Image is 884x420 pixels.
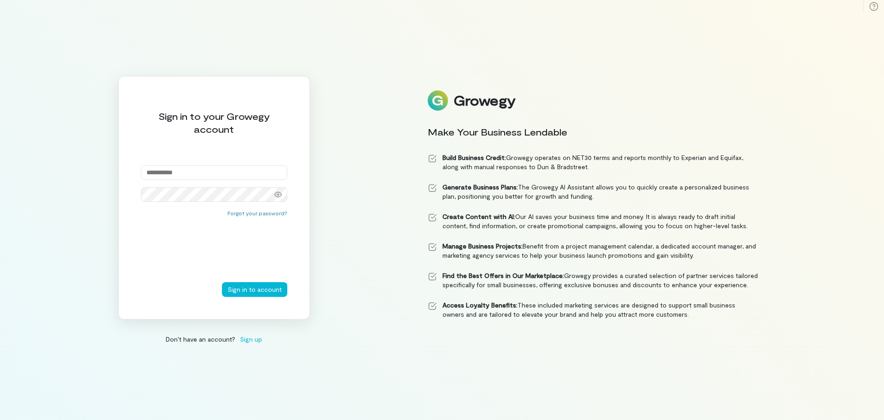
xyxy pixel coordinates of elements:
li: The Growegy AI Assistant allows you to quickly create a personalized business plan, positioning y... [428,183,758,201]
strong: Create Content with AI: [442,213,515,220]
strong: Generate Business Plans: [442,183,518,191]
li: These included marketing services are designed to support small business owners and are tailored ... [428,301,758,319]
strong: Build Business Credit: [442,154,506,161]
strong: Manage Business Projects: [442,242,523,250]
div: Growegy [454,93,515,108]
button: Forgot your password? [227,209,287,217]
button: Sign in to account [222,282,287,297]
div: Don’t have an account? [118,334,310,344]
li: Growegy provides a curated selection of partner services tailored specifically for small business... [428,271,758,290]
li: Our AI saves your business time and money. It is always ready to draft initial content, find info... [428,212,758,231]
li: Growegy operates on NET30 terms and reports monthly to Experian and Equifax, along with manual re... [428,153,758,172]
strong: Find the Best Offers in Our Marketplace: [442,272,564,279]
div: Sign in to your Growegy account [141,110,287,136]
strong: Access Loyalty Benefits: [442,301,518,309]
img: Logo [428,90,448,111]
li: Benefit from a project management calendar, a dedicated account manager, and marketing agency ser... [428,242,758,260]
span: Sign up [240,334,262,344]
div: Make Your Business Lendable [428,125,758,138]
